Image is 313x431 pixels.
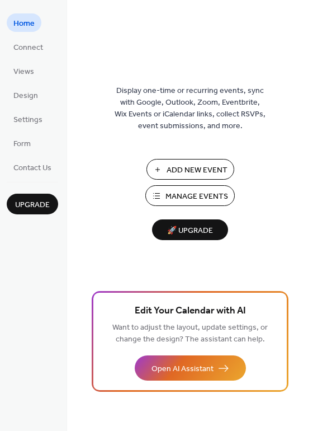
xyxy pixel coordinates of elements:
[135,303,246,319] span: Edit Your Calendar with AI
[7,86,45,104] a: Design
[7,134,37,152] a: Form
[7,110,49,128] a: Settings
[145,185,235,206] button: Manage Events
[159,223,221,238] span: 🚀 Upgrade
[7,158,58,176] a: Contact Us
[7,62,41,80] a: Views
[7,38,50,56] a: Connect
[13,42,43,54] span: Connect
[13,162,51,174] span: Contact Us
[151,363,214,375] span: Open AI Assistant
[7,13,41,32] a: Home
[167,165,227,176] span: Add New Event
[15,199,50,211] span: Upgrade
[152,219,228,240] button: 🚀 Upgrade
[13,66,34,78] span: Views
[112,320,268,347] span: Want to adjust the layout, update settings, or change the design? The assistant can help.
[7,194,58,214] button: Upgrade
[165,191,228,203] span: Manage Events
[13,18,35,30] span: Home
[135,355,246,381] button: Open AI Assistant
[146,159,234,180] button: Add New Event
[13,114,42,126] span: Settings
[13,138,31,150] span: Form
[13,90,38,102] span: Design
[115,85,265,132] span: Display one-time or recurring events, sync with Google, Outlook, Zoom, Eventbrite, Wix Events or ...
